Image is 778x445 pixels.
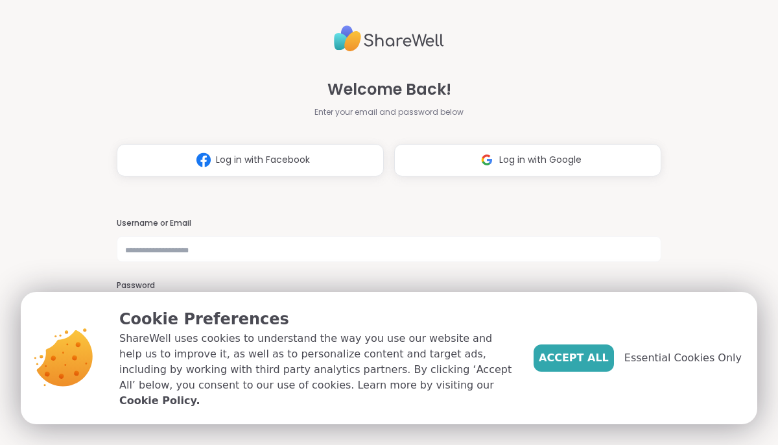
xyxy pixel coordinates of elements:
[117,218,661,229] h3: Username or Email
[327,78,451,101] span: Welcome Back!
[499,153,582,167] span: Log in with Google
[539,350,609,366] span: Accept All
[475,148,499,172] img: ShareWell Logomark
[314,106,464,118] span: Enter your email and password below
[394,144,661,176] button: Log in with Google
[119,331,513,409] p: ShareWell uses cookies to understand the way you use our website and help us to improve it, as we...
[191,148,216,172] img: ShareWell Logomark
[119,393,200,409] a: Cookie Policy.
[624,350,742,366] span: Essential Cookies Only
[534,344,614,372] button: Accept All
[119,307,513,331] p: Cookie Preferences
[117,280,661,291] h3: Password
[216,153,310,167] span: Log in with Facebook
[334,20,444,57] img: ShareWell Logo
[117,144,384,176] button: Log in with Facebook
